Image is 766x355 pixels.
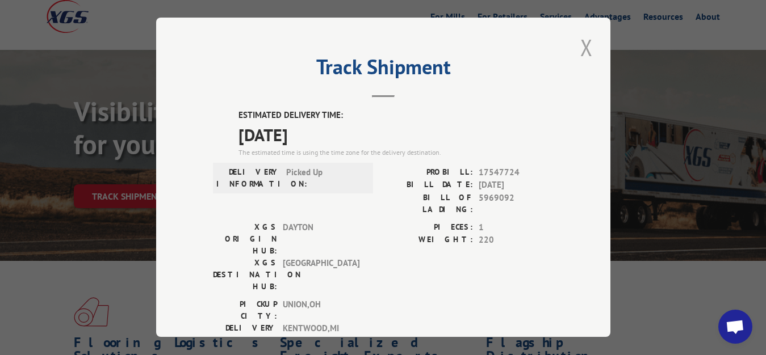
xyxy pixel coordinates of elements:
[213,221,277,257] label: XGS ORIGIN HUB:
[286,166,363,190] span: Picked Up
[283,298,359,322] span: UNION , OH
[216,166,281,190] label: DELIVERY INFORMATION:
[479,234,554,247] span: 220
[283,221,359,257] span: DAYTON
[383,221,473,234] label: PIECES:
[213,322,277,346] label: DELIVERY CITY:
[383,192,473,215] label: BILL OF LADING:
[238,109,554,122] label: ESTIMATED DELIVERY TIME:
[213,298,277,322] label: PICKUP CITY:
[283,322,359,346] span: KENTWOOD , MI
[238,122,554,147] span: [DATE]
[383,234,473,247] label: WEIGHT:
[479,221,554,234] span: 1
[383,179,473,192] label: BILL DATE:
[383,166,473,179] label: PROBILL:
[479,166,554,179] span: 17547724
[479,192,554,215] span: 5969092
[213,59,554,81] h2: Track Shipment
[718,310,752,344] a: Open chat
[213,257,277,293] label: XGS DESTINATION HUB:
[283,257,359,293] span: [GEOGRAPHIC_DATA]
[577,32,596,63] button: Close modal
[479,179,554,192] span: [DATE]
[238,147,554,158] div: The estimated time is using the time zone for the delivery destination.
